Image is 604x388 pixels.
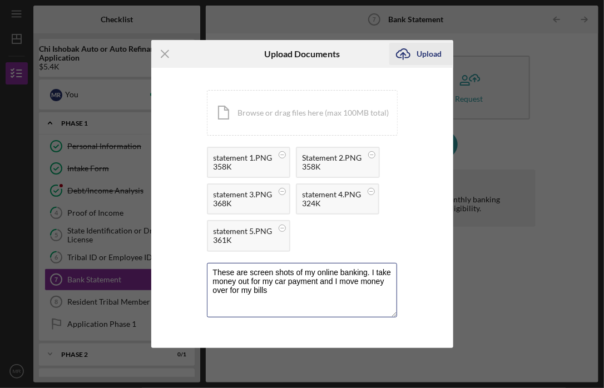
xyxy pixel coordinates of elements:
[207,263,397,317] textarea: These are screen shots of my online banking. I take money out for my car payment and I move money...
[214,153,273,162] div: statement 1.PNG
[214,236,273,245] div: 361K
[303,162,362,171] div: 358K
[389,43,453,65] button: Upload
[417,43,442,65] div: Upload
[303,190,362,199] div: statement 4.PNG
[214,199,273,208] div: 368K
[214,190,273,199] div: statement 3.PNG
[264,49,340,59] h6: Upload Documents
[303,153,362,162] div: Statement 2.PNG
[214,227,273,236] div: statement 5.PNG
[303,199,362,208] div: 324K
[214,162,273,171] div: 358K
